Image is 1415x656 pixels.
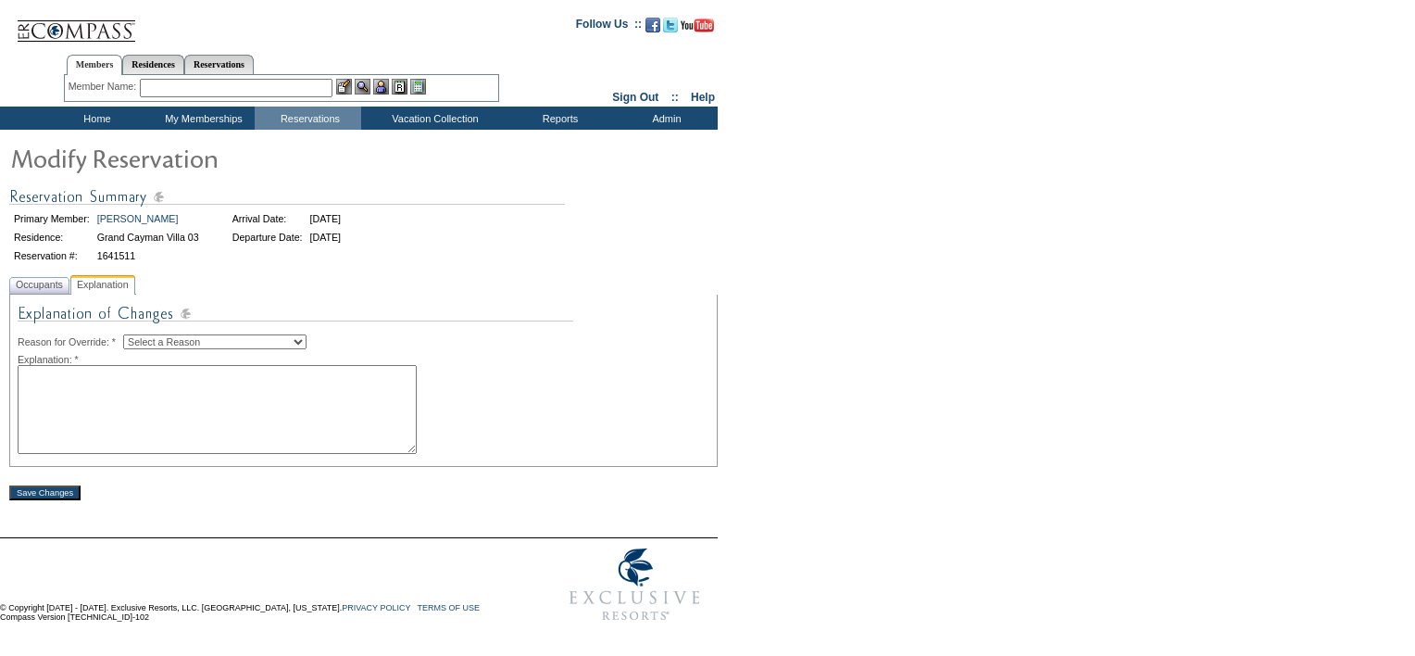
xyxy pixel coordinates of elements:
td: Residence: [11,229,93,246]
img: Compass Home [16,5,136,43]
td: [DATE] [307,210,344,227]
td: Reports [505,107,611,130]
a: Help [691,91,715,104]
a: PRIVACY POLICY [342,603,410,612]
div: Explanation: * [18,354,709,365]
td: Admin [611,107,718,130]
div: Member Name: [69,79,140,95]
td: Follow Us :: [576,16,642,38]
span: Explanation [73,275,132,295]
a: Residences [122,55,184,74]
td: Reservation #: [11,247,93,264]
img: Become our fan on Facebook [645,18,660,32]
a: Sign Out [612,91,658,104]
img: Subscribe to our YouTube Channel [681,19,714,32]
td: My Memberships [148,107,255,130]
td: [DATE] [307,229,344,246]
td: Primary Member: [11,210,93,227]
img: Exclusive Resorts [552,538,718,631]
a: Become our fan on Facebook [645,23,660,34]
td: Vacation Collection [361,107,505,130]
img: Reservation Summary [9,185,565,208]
span: Occupants [12,275,67,295]
span: Reason for Override: * [18,336,123,347]
a: Reservations [184,55,254,74]
input: Save Changes [9,486,81,500]
td: Home [42,107,148,130]
a: TERMS OF USE [418,603,481,612]
img: Follow us on Twitter [663,18,678,32]
img: Impersonate [373,79,389,95]
img: Explanation of Changes [18,302,573,334]
img: b_calculator.gif [410,79,426,95]
img: Modify Reservation [9,139,380,176]
a: Members [67,55,123,75]
img: b_edit.gif [336,79,352,95]
td: Departure Date: [230,229,306,246]
img: View [355,79,370,95]
a: Follow us on Twitter [663,23,678,34]
td: Grand Cayman Villa 03 [94,229,202,246]
td: Arrival Date: [230,210,306,227]
span: :: [671,91,679,104]
img: Reservations [392,79,407,95]
td: Reservations [255,107,361,130]
td: 1641511 [94,247,202,264]
a: Subscribe to our YouTube Channel [681,23,714,34]
a: [PERSON_NAME] [97,213,179,224]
